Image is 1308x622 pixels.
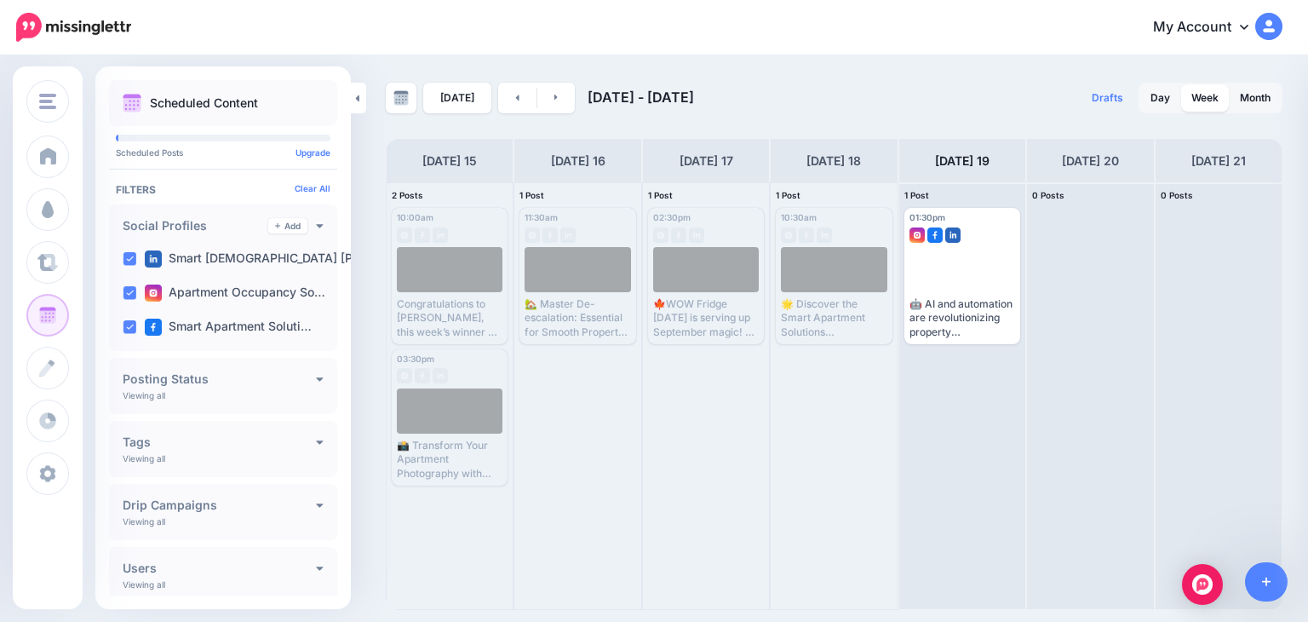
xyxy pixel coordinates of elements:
h4: [DATE] 16 [551,151,605,171]
p: Viewing all [123,516,165,527]
span: 1 Post [904,190,929,200]
img: instagram-grey-square.png [397,368,412,383]
img: instagram-grey-square.png [397,227,412,243]
h4: [DATE] 18 [806,151,861,171]
img: linkedin-grey-square.png [433,227,448,243]
span: 10:00am [397,212,433,222]
a: Add [268,218,307,233]
img: facebook-square.png [927,227,943,243]
div: Congratulations to [PERSON_NAME], this week’s winner of the Smart Staffer Award! 🏆 We appreciate ... [397,297,502,339]
img: facebook-grey-square.png [542,227,558,243]
img: instagram-square.png [909,227,925,243]
img: facebook-grey-square.png [671,227,686,243]
img: calendar.png [123,94,141,112]
div: 🤖 AI and automation are revolutionizing property management marketing, according to Smart [DEMOGR... [909,297,1015,339]
img: instagram-grey-square.png [781,227,796,243]
a: My Account [1136,7,1282,49]
a: Month [1230,84,1281,112]
span: [DATE] - [DATE] [588,89,694,106]
img: linkedin-grey-square.png [817,227,832,243]
img: facebook-square.png [145,319,162,336]
img: linkedin-grey-square.png [433,368,448,383]
h4: [DATE] 15 [422,151,477,171]
h4: Tags [123,436,316,448]
a: Clear All [295,183,330,193]
a: Day [1140,84,1180,112]
h4: Social Profiles [123,220,268,232]
h4: Filters [116,183,330,196]
span: 03:30pm [397,354,434,364]
p: Scheduled Content [150,97,258,109]
h4: Drip Campaigns [123,499,316,511]
img: facebook-grey-square.png [415,368,430,383]
div: 🌟 Discover the Smart Apartment Solutions Community! 🌟 🚀 Looking to master rental property managem... [781,297,886,339]
label: Smart [DEMOGRAPHIC_DATA] [PERSON_NAME]… [145,251,450,268]
span: 2 Posts [392,190,423,200]
span: 0 Posts [1032,190,1064,200]
p: Viewing all [123,579,165,590]
span: 02:30pm [653,212,691,222]
img: menu.png [39,94,56,109]
img: linkedin-grey-square.png [560,227,576,243]
span: Drafts [1092,93,1123,103]
h4: [DATE] 17 [680,151,733,171]
h4: [DATE] 20 [1062,151,1119,171]
img: instagram-grey-square.png [525,227,540,243]
img: calendar-grey-darker.png [393,90,409,106]
div: 🏡 Master De-escalation: Essential for Smooth Property Management 🔑 Follow [PERSON_NAME]'s proven ... [525,297,630,339]
img: instagram-grey-square.png [653,227,668,243]
p: Scheduled Posts [116,148,330,157]
img: Missinglettr [16,13,131,42]
img: facebook-grey-square.png [415,227,430,243]
div: 🍁WOW Fridge [DATE] is serving up September magic! 🏆 Our tour of amazing apartment fridges continu... [653,297,759,339]
h4: [DATE] 21 [1191,151,1246,171]
img: linkedin-grey-square.png [689,227,704,243]
span: 10:30am [781,212,817,222]
div: Open Intercom Messenger [1182,564,1223,605]
div: 📸 Transform Your Apartment Photography with Night Magic 🌃✨ Huge thanks to @JDthecameraguy for thi... [397,439,502,481]
a: Drafts [1081,83,1133,113]
h4: Users [123,562,316,574]
img: instagram-square.png [145,285,162,302]
p: Viewing all [123,390,165,400]
img: facebook-grey-square.png [799,227,814,243]
a: Upgrade [295,147,330,158]
span: 1 Post [519,190,544,200]
p: Viewing all [123,453,165,464]
a: Week [1181,84,1229,112]
span: 1 Post [648,190,673,200]
span: 11:30am [525,212,558,222]
a: [DATE] [423,83,491,113]
img: linkedin-square.png [945,227,961,243]
h4: [DATE] 19 [935,151,990,171]
span: 0 Posts [1161,190,1193,200]
label: Smart Apartment Soluti… [145,319,312,336]
span: 1 Post [776,190,800,200]
label: Apartment Occupancy So… [145,285,325,302]
span: 01:30pm [909,212,945,222]
h4: Posting Status [123,373,316,385]
img: linkedin-square.png [145,251,162,268]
